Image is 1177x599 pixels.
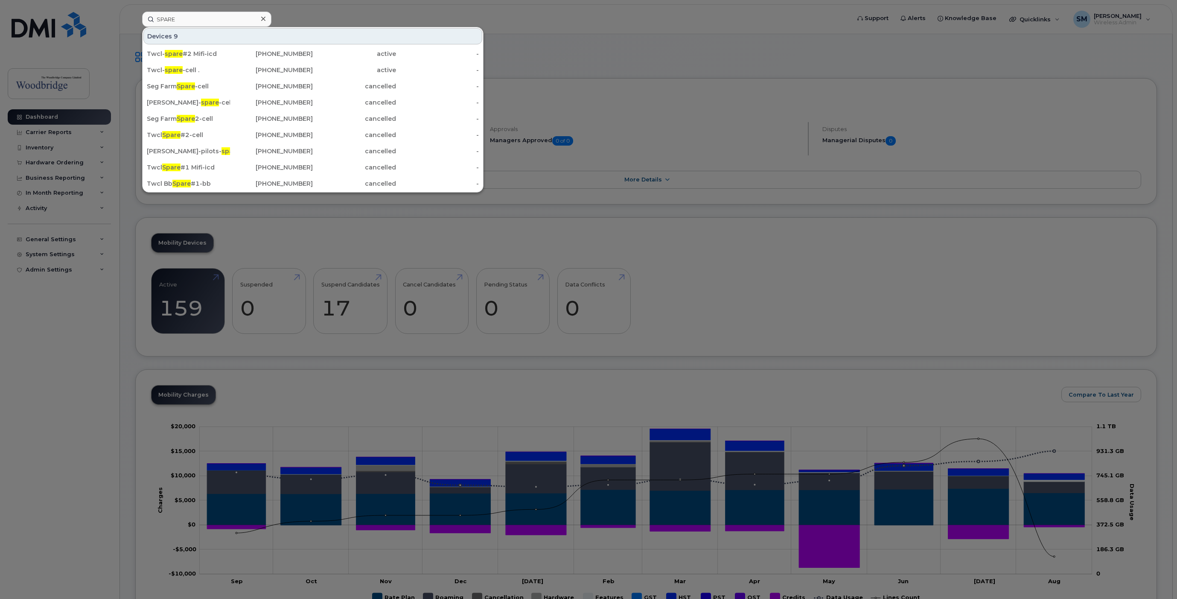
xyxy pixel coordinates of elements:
[313,131,396,139] div: cancelled
[230,66,313,74] div: [PHONE_NUMBER]
[177,115,195,123] span: Spare
[143,95,482,110] a: [PERSON_NAME]-spare-cell .[PHONE_NUMBER]cancelled-
[165,66,183,74] span: spare
[313,114,396,123] div: cancelled
[230,98,313,107] div: [PHONE_NUMBER]
[230,163,313,172] div: [PHONE_NUMBER]
[230,147,313,155] div: [PHONE_NUMBER]
[313,163,396,172] div: cancelled
[313,82,396,91] div: cancelled
[230,131,313,139] div: [PHONE_NUMBER]
[162,131,181,139] span: Spare
[396,50,479,58] div: -
[143,79,482,94] a: Seg FarmSpare-cell[PHONE_NUMBER]cancelled-
[147,82,230,91] div: Seg Farm -cell
[165,50,183,58] span: spare
[396,163,479,172] div: -
[147,66,230,74] div: Twcl- -cell .
[221,147,239,155] span: spare
[147,50,230,58] div: Twcl- #2 Mifi-icd
[143,176,482,191] a: Twcl BbSpare#1-bb[PHONE_NUMBER]cancelled-
[162,164,181,171] span: Spare
[147,131,230,139] div: Twcl #2-cell
[147,179,230,188] div: Twcl Bb #1-bb
[143,28,482,44] div: Devices
[396,179,479,188] div: -
[174,32,178,41] span: 9
[396,114,479,123] div: -
[147,114,230,123] div: Seg Farm 2-cell
[396,82,479,91] div: -
[143,62,482,78] a: Twcl-spare-cell .[PHONE_NUMBER]active-
[313,66,396,74] div: active
[313,50,396,58] div: active
[396,147,479,155] div: -
[230,82,313,91] div: [PHONE_NUMBER]
[201,99,219,106] span: spare
[313,98,396,107] div: cancelled
[147,147,230,155] div: [PERSON_NAME]-pilots-
[313,179,396,188] div: cancelled
[177,82,195,90] span: Spare
[230,50,313,58] div: [PHONE_NUMBER]
[147,98,230,107] div: [PERSON_NAME]- -cell .
[143,127,482,143] a: TwclSpare#2-cell[PHONE_NUMBER]cancelled-
[396,98,479,107] div: -
[147,163,230,172] div: Twcl #1 Mifi-icd
[143,111,482,126] a: Seg FarmSpare2-cell[PHONE_NUMBER]cancelled-
[143,143,482,159] a: [PERSON_NAME]-pilots-spare[PHONE_NUMBER]cancelled-
[396,66,479,74] div: -
[313,147,396,155] div: cancelled
[143,46,482,61] a: Twcl-spare#2 Mifi-icd[PHONE_NUMBER]active-
[143,160,482,175] a: TwclSpare#1 Mifi-icd[PHONE_NUMBER]cancelled-
[230,179,313,188] div: [PHONE_NUMBER]
[230,114,313,123] div: [PHONE_NUMBER]
[396,131,479,139] div: -
[172,180,191,187] span: Spare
